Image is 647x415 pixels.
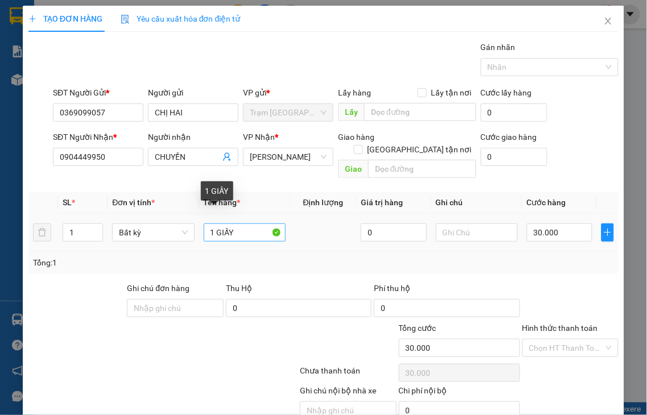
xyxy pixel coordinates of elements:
[204,223,286,242] input: VD: Bàn, Ghế
[368,160,476,178] input: Dọc đường
[63,198,72,207] span: SL
[436,223,518,242] input: Ghi Chú
[33,256,251,269] div: Tổng: 1
[338,88,371,97] span: Lấy hàng
[399,384,520,401] div: Chi phí nội bộ
[399,323,436,333] span: Tổng cước
[604,16,613,26] span: close
[361,223,426,242] input: 0
[364,103,476,121] input: Dọc đường
[338,132,374,142] span: Giao hàng
[201,181,233,201] div: 1 GIẤY
[481,132,537,142] label: Cước giao hàng
[121,14,241,23] span: Yêu cầu xuất hóa đơn điện tử
[112,198,155,207] span: Đơn vị tính
[127,284,189,293] label: Ghi chú đơn hàng
[33,223,51,242] button: delete
[431,192,522,214] th: Ghi chú
[300,384,397,401] div: Ghi chú nội bộ nhà xe
[148,86,238,99] div: Người gửi
[481,43,516,52] label: Gán nhãn
[374,282,520,299] div: Phí thu hộ
[363,143,476,156] span: [GEOGRAPHIC_DATA] tận nơi
[601,223,614,242] button: plus
[250,104,327,121] span: Trạm Ninh Hải
[338,103,364,121] span: Lấy
[602,228,613,237] span: plus
[592,6,624,38] button: Close
[250,148,327,165] span: An Dương Vương
[222,152,232,161] span: user-add
[427,86,476,99] span: Lấy tận nơi
[226,284,252,293] span: Thu Hộ
[204,198,241,207] span: Tên hàng
[299,364,398,384] div: Chưa thanh toán
[243,86,333,99] div: VP gửi
[338,160,368,178] span: Giao
[243,132,275,142] span: VP Nhận
[28,14,102,23] span: TẠO ĐƠN HÀNG
[481,88,532,97] label: Cước lấy hàng
[53,86,143,99] div: SĐT Người Gửi
[121,15,130,24] img: icon
[527,198,566,207] span: Cước hàng
[53,131,143,143] div: SĐT Người Nhận
[522,323,598,333] label: Hình thức thanh toán
[481,103,547,122] input: Cước lấy hàng
[481,148,547,166] input: Cước giao hàng
[361,198,403,207] span: Giá trị hàng
[303,198,344,207] span: Định lượng
[148,131,238,143] div: Người nhận
[119,224,187,241] span: Bất kỳ
[127,299,224,317] input: Ghi chú đơn hàng
[28,15,36,23] span: plus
